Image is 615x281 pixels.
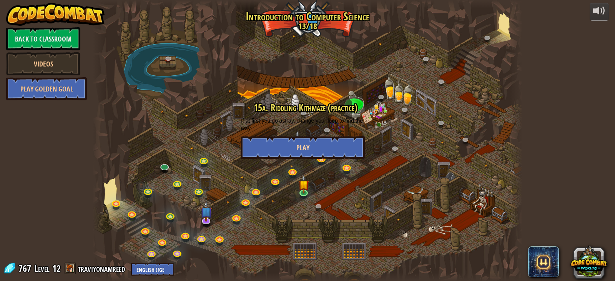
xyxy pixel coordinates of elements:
[200,201,212,222] img: level-banner-unstarted-subscriber.png
[52,262,61,274] span: 12
[254,101,357,114] span: 15a. Riddling Kithmaze (practice)
[6,52,80,75] a: Videos
[296,143,309,153] span: Play
[241,117,365,132] p: If at first you go astray, change your loop to find the way.
[78,262,127,274] a: traviyonamreed
[18,262,33,274] span: 767
[241,136,365,159] button: Play
[298,175,309,193] img: level-banner-started.png
[34,262,50,275] span: Level
[6,3,105,26] img: CodeCombat - Learn how to code by playing a game
[590,3,609,21] button: Adjust volume
[6,77,87,100] a: Play Golden Goal
[6,27,80,50] a: Back to Classroom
